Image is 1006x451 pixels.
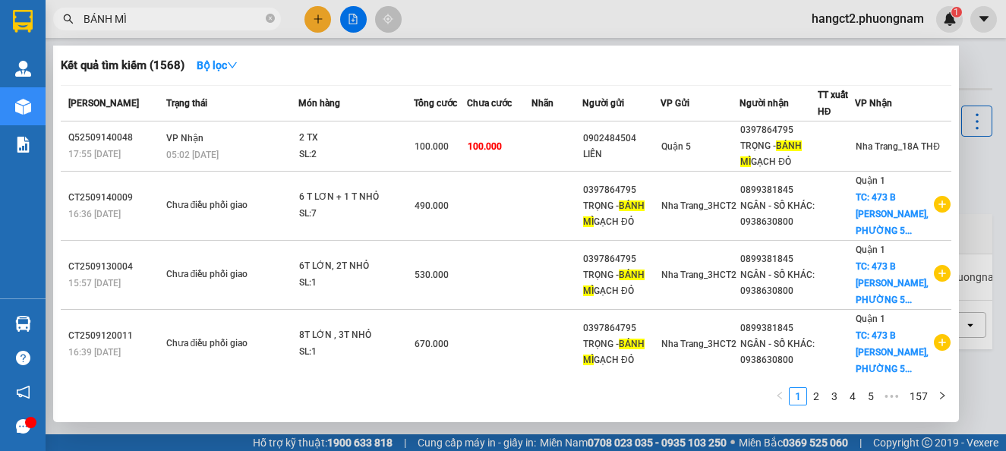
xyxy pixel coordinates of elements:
span: BÁNH MÌ [583,339,645,365]
span: right [938,391,947,400]
div: 0899381845 [740,320,817,336]
div: CT2509140009 [68,190,162,206]
li: 3 [825,387,844,405]
div: CT2509130004 [68,259,162,275]
li: 1 [789,387,807,405]
span: 100.000 [468,141,502,152]
span: TC: 473 B [PERSON_NAME], PHƯỜNG 5... [856,330,929,374]
a: 3 [826,388,843,405]
div: 0397864795 [583,320,660,336]
div: SL: 7 [299,206,413,222]
div: TRỌNG - GẠCH ĐỎ [740,138,817,170]
div: TRỌNG - GẠCH ĐỎ [583,267,660,299]
span: Người gửi [582,98,624,109]
span: plus-circle [934,265,951,282]
li: 4 [844,387,862,405]
img: warehouse-icon [15,99,31,115]
span: close-circle [266,14,275,23]
span: Nha Trang_3HCT2 [661,200,736,211]
li: 157 [904,387,933,405]
div: Chưa điều phối giao [166,336,280,352]
a: 5 [863,388,879,405]
span: TC: 473 B [PERSON_NAME], PHƯỜNG 5... [856,192,929,236]
img: logo-vxr [13,10,33,33]
div: SL: 2 [299,147,413,163]
span: question-circle [16,351,30,365]
span: left [775,391,784,400]
li: 2 [807,387,825,405]
span: Người nhận [740,98,789,109]
span: Món hàng [298,98,340,109]
div: 0899381845 [740,251,817,267]
span: notification [16,385,30,399]
span: BÁNH MÌ [583,270,645,296]
span: Tổng cước [414,98,457,109]
span: [PERSON_NAME] [68,98,139,109]
span: 16:39 [DATE] [68,347,121,358]
span: 100.000 [415,141,449,152]
span: down [227,60,238,71]
span: VP Nhận [855,98,892,109]
span: TC: 473 B [PERSON_NAME], PHƯỜNG 5... [856,261,929,305]
span: Nha Trang_3HCT2 [661,270,736,280]
span: Chưa cước [467,98,512,109]
span: Trạng thái [166,98,207,109]
span: message [16,419,30,434]
button: left [771,387,789,405]
span: 05:02 [DATE] [166,150,219,160]
div: 0902484504 [583,131,660,147]
img: solution-icon [15,137,31,153]
li: Next Page [933,387,951,405]
span: 15:57 [DATE] [68,278,121,289]
div: 8T LỚN , 3T NHỎ [299,327,413,344]
div: 0397864795 [583,182,660,198]
span: close-circle [266,12,275,27]
span: search [63,14,74,24]
span: Nha Trang_18A THĐ [856,141,940,152]
img: warehouse-icon [15,316,31,332]
div: 2 TX [299,130,413,147]
h3: Kết quả tìm kiếm ( 1568 ) [61,58,184,74]
div: 6T LỚN, 2T NHỎ [299,258,413,275]
span: VP Gửi [661,98,689,109]
span: plus-circle [934,196,951,213]
span: 530.000 [415,270,449,280]
span: 490.000 [415,200,449,211]
div: NGÂN - SỐ KHÁC: 0938630800 [740,198,817,230]
div: NGÂN - SỐ KHÁC: 0938630800 [740,336,817,368]
img: warehouse-icon [15,61,31,77]
span: 670.000 [415,339,449,349]
a: 157 [905,388,932,405]
span: BÁNH MÌ [583,200,645,227]
span: VP Nhận [166,133,203,143]
li: Previous Page [771,387,789,405]
a: 2 [808,388,825,405]
span: Nha Trang_3HCT2 [661,339,736,349]
div: NGÂN - SỐ KHÁC: 0938630800 [740,267,817,299]
div: SL: 1 [299,275,413,292]
div: Chưa điều phối giao [166,266,280,283]
div: LIÊN [583,147,660,162]
div: 0397864795 [740,122,817,138]
div: Chưa điều phối giao [166,197,280,214]
div: SL: 1 [299,344,413,361]
div: TRỌNG - GẠCH ĐỎ [583,198,660,230]
a: 1 [790,388,806,405]
div: 0397864795 [583,251,660,267]
strong: Bộ lọc [197,59,238,71]
a: 4 [844,388,861,405]
div: 0899381845 [740,182,817,198]
span: Nhãn [531,98,553,109]
button: right [933,387,951,405]
span: 16:36 [DATE] [68,209,121,219]
span: Quận 1 [856,314,885,324]
div: Q52509140048 [68,130,162,146]
span: plus-circle [934,334,951,351]
span: Quận 1 [856,175,885,186]
li: 5 [862,387,880,405]
div: 6 T LƠN + 1 T NHỎ [299,189,413,206]
span: TT xuất HĐ [818,90,848,117]
button: Bộ lọcdown [184,53,250,77]
span: ••• [880,387,904,405]
input: Tìm tên, số ĐT hoặc mã đơn [84,11,263,27]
